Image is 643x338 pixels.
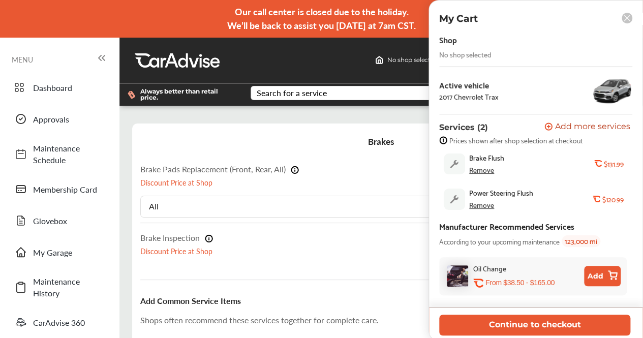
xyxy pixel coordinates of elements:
[140,131,622,147] h4: Brakes
[439,80,499,89] div: Active vehicle
[33,215,104,227] span: Glovebox
[469,153,504,162] span: Brake Flush
[140,177,299,188] p: Discount Price at Shop
[444,189,465,209] img: default_wrench_icon.d1a43860.svg
[439,93,499,101] div: 2017 Chevrolet Trax
[562,235,600,247] span: 123,000 mi
[9,74,109,101] a: Dashboard
[592,75,632,106] img: 11743_st0640_046.jpg
[439,13,478,24] p: My Cart
[544,122,632,132] a: Add more services
[449,136,583,144] span: Prices shown after shop selection at checkout
[33,142,104,166] span: Maintenance Schedule
[9,309,109,335] a: CarAdvise 360
[140,163,299,175] label: Brake Pads Replacement (Front, Rear, All)
[602,195,624,203] b: $120.99
[584,266,621,286] button: Add
[439,50,492,58] div: No shop selected
[439,315,630,335] button: Continue to checkout
[9,207,109,234] a: Glovebox
[447,265,468,287] img: oil-change-thumb.jpg
[12,55,33,64] span: MENU
[33,82,104,94] span: Dashboard
[439,235,560,247] span: According to your upcoming maintenance
[555,122,630,132] span: Add more services
[205,234,213,243] img: info-Icon.6181e609.svg
[473,262,506,274] div: Oil Change
[469,201,494,209] div: Remove
[140,296,622,306] h5: Add Common Service Items
[485,278,555,288] p: From $38.50 - $165.00
[9,239,109,265] a: My Garage
[439,219,574,233] div: Manufacturer Recommended Services
[439,136,447,144] img: info-strock.ef5ea3fe.svg
[140,232,213,243] label: Brake Inspection
[469,166,494,174] div: Remove
[544,122,630,132] button: Add more services
[9,137,109,171] a: Maintenance Schedule
[140,246,213,256] p: Discount Price at Shop
[9,106,109,132] a: Approvals
[444,153,465,174] img: default_wrench_icon.d1a43860.svg
[469,189,533,197] span: Power Steering Flush
[33,247,104,258] span: My Garage
[33,317,104,328] span: CarAdvise 360
[439,122,488,132] p: Services (2)
[375,56,383,64] img: header-home-logo.8d720a4f.svg
[439,33,457,46] div: Shop
[9,176,109,202] a: Membership Card
[9,270,109,304] a: Maintenance History
[387,56,438,64] span: No shop selected
[33,113,104,125] span: Approvals
[33,275,104,299] span: Maintenance History
[604,160,624,168] b: $131.99
[291,166,299,174] img: info-Icon.6181e609.svg
[149,202,159,210] div: All
[140,314,622,326] p: Shops often recommend these services together for complete care.
[140,88,234,101] span: Always better than retail price.
[128,90,135,99] img: dollor_label_vector.a70140d1.svg
[257,89,327,97] div: Search for a service
[33,183,104,195] span: Membership Card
